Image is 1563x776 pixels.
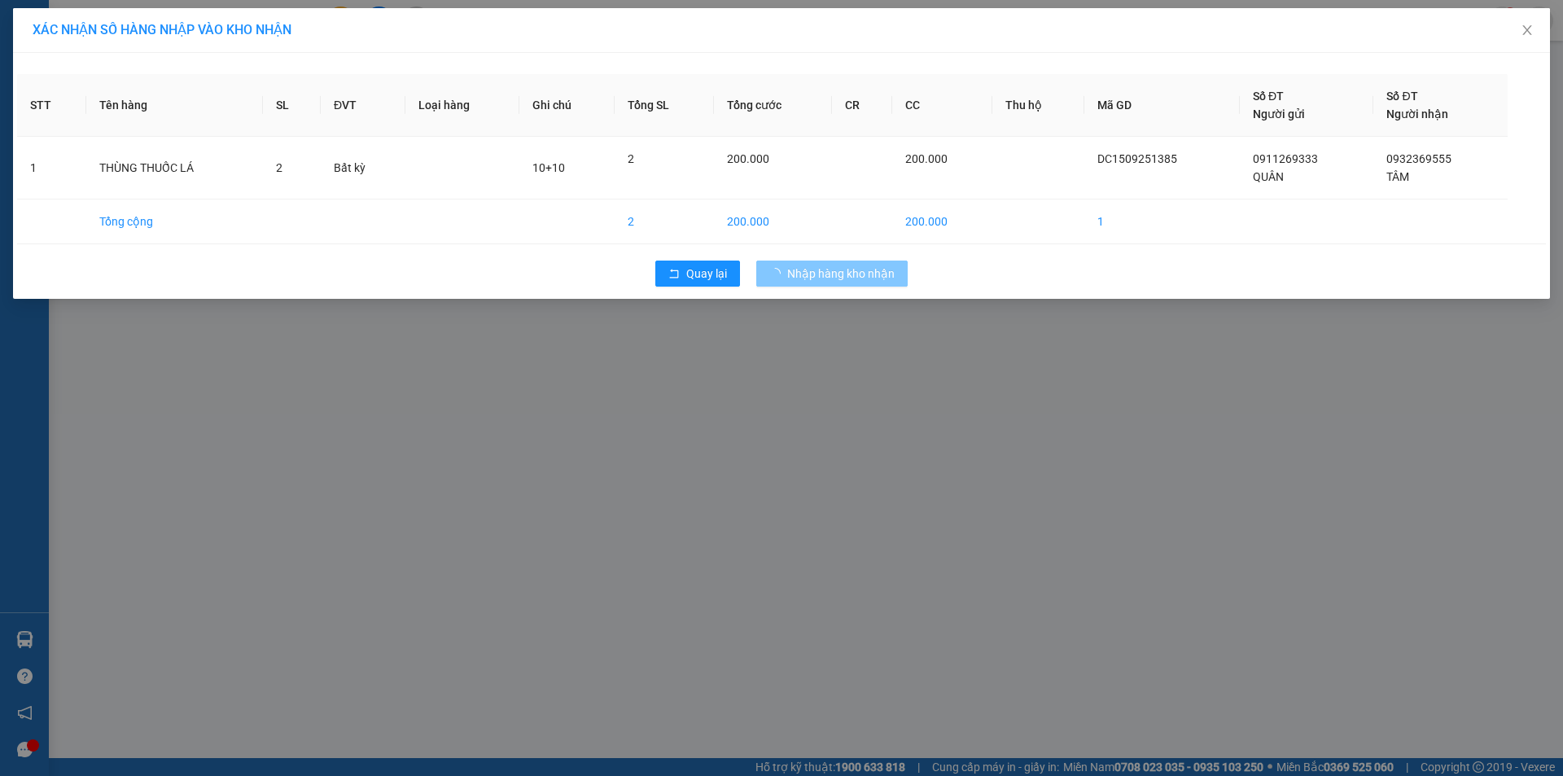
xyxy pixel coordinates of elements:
[17,137,86,199] td: 1
[86,199,263,244] td: Tổng cộng
[321,137,405,199] td: Bất kỳ
[1386,152,1451,165] span: 0932369555
[1097,152,1177,165] span: DC1509251385
[321,74,405,137] th: ĐVT
[86,137,263,199] td: THÙNG THUỐC LÁ
[615,199,714,244] td: 2
[1504,8,1550,54] button: Close
[263,74,320,137] th: SL
[276,161,282,174] span: 2
[519,74,615,137] th: Ghi chú
[532,161,565,174] span: 10+10
[1521,24,1534,37] span: close
[756,261,908,287] button: Nhập hàng kho nhận
[892,74,992,137] th: CC
[892,199,992,244] td: 200.000
[1253,152,1318,165] span: 0911269333
[832,74,891,137] th: CR
[714,74,832,137] th: Tổng cước
[787,265,895,283] span: Nhập hàng kho nhận
[1084,199,1240,244] td: 1
[86,74,263,137] th: Tên hàng
[1253,90,1284,103] span: Số ĐT
[714,199,832,244] td: 200.000
[1084,74,1240,137] th: Mã GD
[655,261,740,287] button: rollbackQuay lại
[405,74,519,137] th: Loại hàng
[1253,107,1305,121] span: Người gửi
[628,152,634,165] span: 2
[1253,170,1284,183] span: QUÂN
[992,74,1084,137] th: Thu hộ
[33,22,291,37] span: XÁC NHẬN SỐ HÀNG NHẬP VÀO KHO NHẬN
[1386,107,1448,121] span: Người nhận
[769,268,787,279] span: loading
[686,265,727,283] span: Quay lại
[727,152,769,165] span: 200.000
[1386,170,1409,183] span: TÂM
[668,268,680,281] span: rollback
[1386,90,1417,103] span: Số ĐT
[17,74,86,137] th: STT
[905,152,948,165] span: 200.000
[615,74,714,137] th: Tổng SL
